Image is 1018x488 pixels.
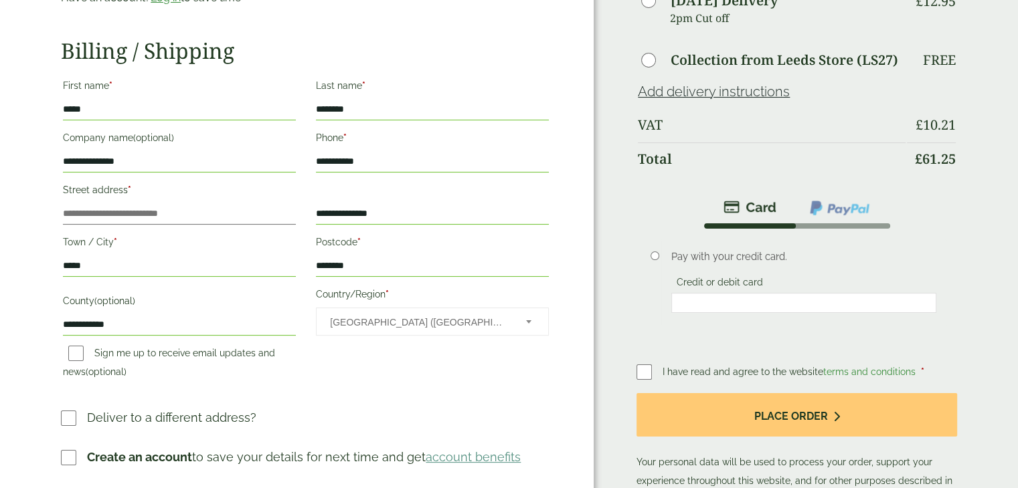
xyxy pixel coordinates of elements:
[809,199,871,217] img: ppcp-gateway.png
[94,295,135,306] span: (optional)
[915,150,922,168] span: £
[68,346,84,361] input: Sign me up to receive email updates and news(optional)
[343,132,347,143] abbr: required
[670,8,906,28] p: 2pm Cut off
[63,128,296,151] label: Company name
[63,233,296,255] label: Town / City
[671,53,898,67] label: Collection from Leeds Store (LS27)
[386,289,389,299] abbr: required
[916,116,923,134] span: £
[671,277,768,291] label: Credit or debit card
[128,185,131,195] abbr: required
[61,38,551,64] h2: Billing / Shipping
[915,150,956,168] bdi: 61.25
[823,366,916,377] a: terms and conditions
[86,366,126,377] span: (optional)
[316,128,549,151] label: Phone
[316,233,549,255] label: Postcode
[133,132,174,143] span: (optional)
[87,450,192,464] strong: Create an account
[921,366,924,377] abbr: required
[87,408,256,426] p: Deliver to a different address?
[724,199,776,215] img: stripe.png
[109,80,112,91] abbr: required
[637,393,957,437] button: Place order
[638,84,790,100] a: Add delivery instructions
[316,285,549,308] label: Country/Region
[663,366,918,377] span: I have read and agree to the website
[63,348,275,381] label: Sign me up to receive email updates and news
[638,109,906,141] th: VAT
[916,116,956,134] bdi: 10.21
[316,76,549,99] label: Last name
[87,448,521,466] p: to save your details for next time and get
[357,237,361,247] abbr: required
[330,308,508,336] span: United Kingdom (UK)
[316,308,549,336] span: Country/Region
[426,450,521,464] a: account benefits
[671,249,936,264] p: Pay with your credit card.
[63,180,296,203] label: Street address
[362,80,365,91] abbr: required
[63,76,296,99] label: First name
[923,52,956,68] p: Free
[675,297,932,309] iframe: Secure card payment input frame
[114,237,117,247] abbr: required
[638,142,906,175] th: Total
[63,291,296,314] label: County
